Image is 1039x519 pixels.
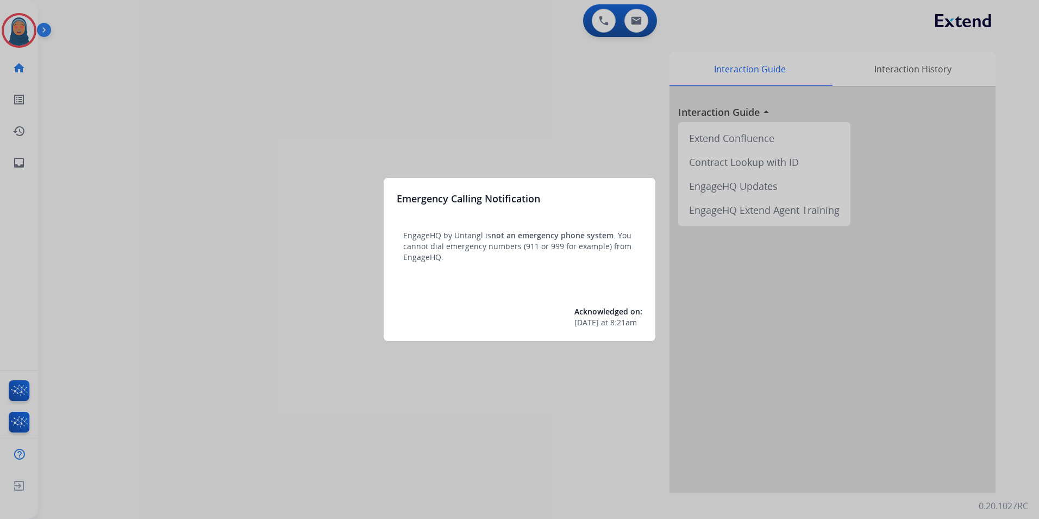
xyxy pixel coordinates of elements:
[491,230,614,240] span: not an emergency phone system
[610,317,637,328] span: 8:21am
[403,230,636,263] p: EngageHQ by Untangl is . You cannot dial emergency numbers (911 or 999 for example) from EngageHQ.
[397,191,540,206] h3: Emergency Calling Notification
[574,306,642,317] span: Acknowledged on:
[574,317,599,328] span: [DATE]
[574,317,642,328] div: at
[979,499,1028,512] p: 0.20.1027RC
